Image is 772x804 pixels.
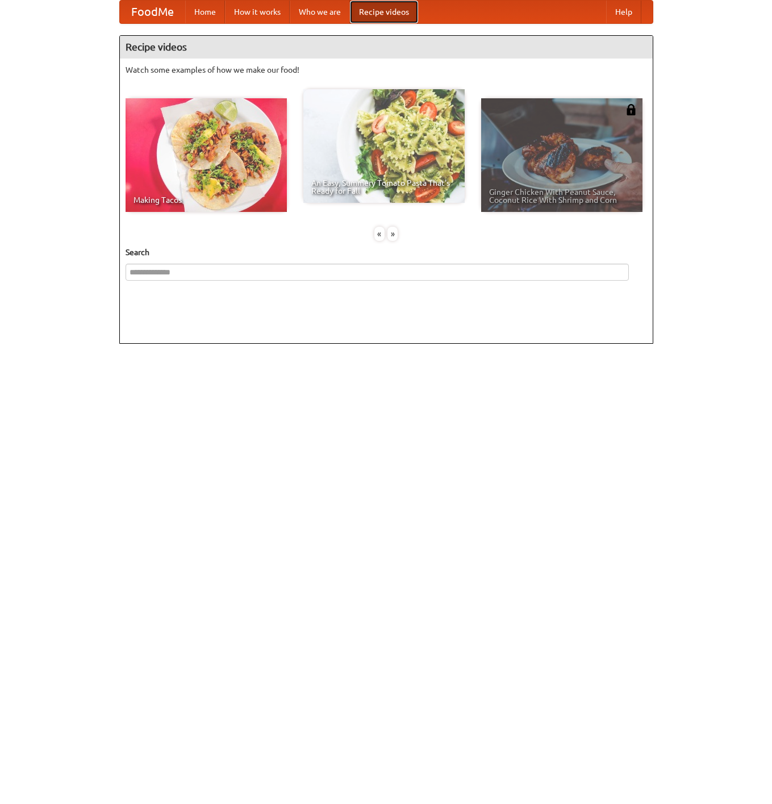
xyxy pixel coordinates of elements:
div: « [374,227,385,241]
span: An Easy, Summery Tomato Pasta That's Ready for Fall [311,179,457,195]
a: Who we are [290,1,350,23]
a: FoodMe [120,1,185,23]
img: 483408.png [625,104,637,115]
a: Recipe videos [350,1,418,23]
a: How it works [225,1,290,23]
a: Home [185,1,225,23]
p: Watch some examples of how we make our food! [126,64,647,76]
a: An Easy, Summery Tomato Pasta That's Ready for Fall [303,89,465,203]
span: Making Tacos [133,196,279,204]
h4: Recipe videos [120,36,653,59]
a: Making Tacos [126,98,287,212]
div: » [387,227,398,241]
a: Help [606,1,641,23]
h5: Search [126,247,647,258]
